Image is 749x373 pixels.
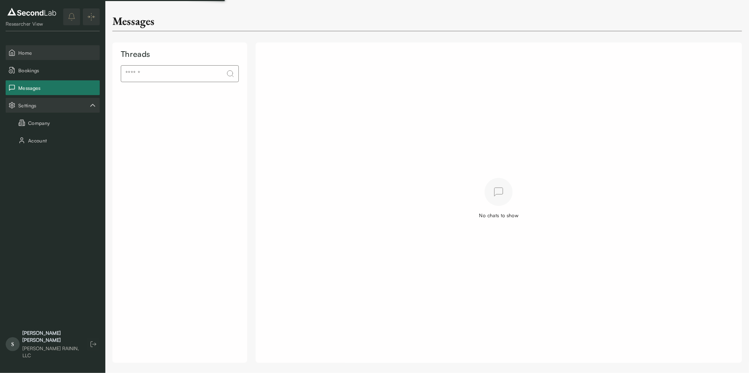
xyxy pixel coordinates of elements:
span: Home [18,49,97,56]
span: Messages [18,84,97,92]
button: Messages [6,80,100,95]
button: notifications [63,8,80,25]
button: Bookings [6,63,100,78]
div: No chats to show [479,212,519,219]
button: Expand/Collapse sidebar [83,8,100,25]
button: Settings [6,98,100,113]
div: Settings sub items [6,98,100,113]
div: [PERSON_NAME] RAININ, LLC [22,345,80,359]
div: Threads [121,48,239,60]
div: [PERSON_NAME] [PERSON_NAME] [22,329,80,344]
img: logo [6,6,58,18]
button: Account [6,133,100,148]
button: Log out [87,338,100,351]
button: Company [6,115,100,130]
button: Home [6,45,100,60]
span: Bookings [18,67,97,74]
div: Researcher View [6,20,58,27]
div: Messages [112,14,155,28]
img: empty [485,178,513,206]
span: S [6,337,20,351]
span: Settings [18,102,88,109]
